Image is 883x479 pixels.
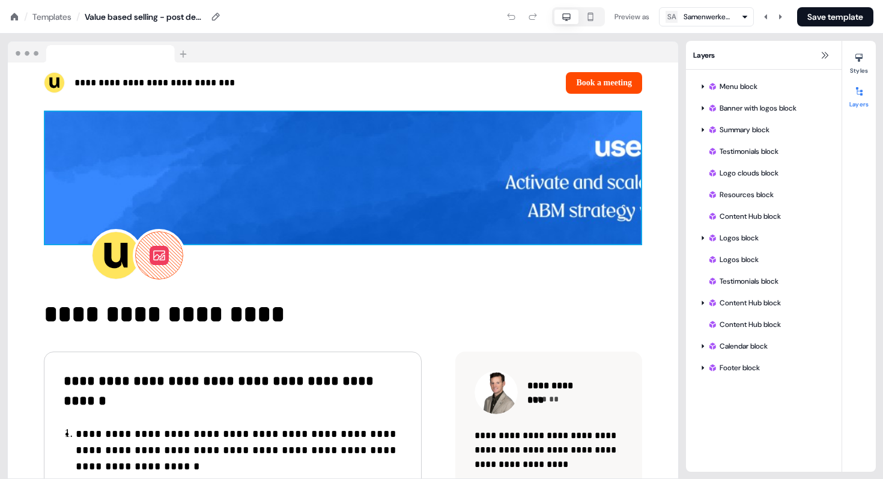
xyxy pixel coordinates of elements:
[708,81,830,93] div: Menu block
[686,41,842,70] div: Layers
[693,99,834,118] div: Banner with logos block
[684,11,732,23] div: Samenwerkende Kinderopvang
[566,72,642,94] button: Book a meeting
[693,163,834,183] div: Logo clouds block
[708,340,830,352] div: Calendar block
[842,82,876,108] button: Layers
[693,142,834,161] div: Testimonials block
[693,358,834,377] div: Footer block
[708,145,830,157] div: Testimonials block
[708,210,830,222] div: Content Hub block
[693,272,834,291] div: Testimonials block
[44,111,642,245] img: Image
[667,11,676,23] div: SA
[708,362,830,374] div: Footer block
[693,228,834,248] div: Logos block
[842,48,876,75] button: Styles
[708,102,830,114] div: Banner with logos block
[693,77,834,96] div: Menu block
[44,103,642,253] div: Image
[708,189,830,201] div: Resources block
[797,7,873,26] button: Save template
[708,167,830,179] div: Logo clouds block
[614,11,649,23] div: Preview as
[348,72,642,94] div: Book a meeting
[708,124,830,136] div: Summary block
[693,337,834,356] div: Calendar block
[85,11,205,23] div: Value based selling - post demo [PERSON_NAME]
[708,297,830,309] div: Content Hub block
[24,10,28,23] div: /
[659,7,754,26] button: SASamenwerkende Kinderopvang
[693,250,834,269] div: Logos block
[693,315,834,334] div: Content Hub block
[693,185,834,204] div: Resources block
[693,293,834,313] div: Content Hub block
[32,11,71,23] a: Templates
[693,120,834,139] div: Summary block
[708,275,830,287] div: Testimonials block
[708,254,830,266] div: Logos block
[8,41,192,63] img: Browser topbar
[693,207,834,226] div: Content Hub block
[475,371,518,414] img: Contact photo
[708,319,830,331] div: Content Hub block
[708,232,830,244] div: Logos block
[76,10,80,23] div: /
